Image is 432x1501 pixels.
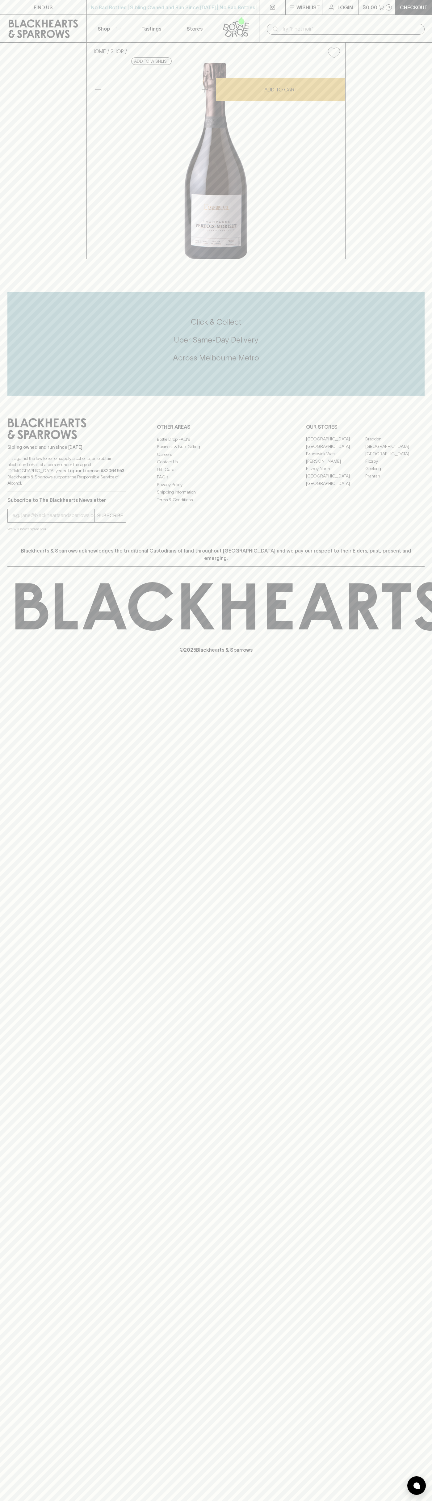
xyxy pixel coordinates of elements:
[157,466,275,473] a: Gift Cards
[157,496,275,503] a: Terms & Conditions
[157,435,275,443] a: Bottle Drop FAQ's
[12,511,94,520] input: e.g. jane@blackheartsandsparrows.com.au
[400,4,428,11] p: Checkout
[157,458,275,466] a: Contact Us
[187,25,203,32] p: Stores
[111,48,124,54] a: SHOP
[173,15,216,42] a: Stores
[157,451,275,458] a: Careers
[388,6,390,9] p: 0
[216,78,345,101] button: ADD TO CART
[306,473,365,480] a: [GEOGRAPHIC_DATA]
[157,481,275,488] a: Privacy Policy
[365,450,425,458] a: [GEOGRAPHIC_DATA]
[87,15,130,42] button: Shop
[365,458,425,465] a: Fitzroy
[296,4,320,11] p: Wishlist
[7,455,126,486] p: It is against the law to sell or supply alcohol to, or to obtain alcohol on behalf of a person un...
[157,489,275,496] a: Shipping Information
[97,512,123,519] p: SUBSCRIBE
[157,443,275,451] a: Business & Bulk Gifting
[98,25,110,32] p: Shop
[306,480,365,487] a: [GEOGRAPHIC_DATA]
[264,86,297,93] p: ADD TO CART
[141,25,161,32] p: Tastings
[7,292,425,396] div: Call to action block
[413,1482,420,1489] img: bubble-icon
[365,465,425,473] a: Geelong
[7,496,126,504] p: Subscribe to The Blackhearts Newsletter
[7,444,126,450] p: Sibling owned and run since [DATE]
[365,443,425,450] a: [GEOGRAPHIC_DATA]
[131,57,172,65] button: Add to wishlist
[92,48,106,54] a: HOME
[306,443,365,450] a: [GEOGRAPHIC_DATA]
[306,450,365,458] a: Brunswick West
[306,465,365,473] a: Fitzroy North
[282,24,420,34] input: Try "Pinot noir"
[365,473,425,480] a: Prahran
[7,526,126,532] p: We will never spam you
[306,435,365,443] a: [GEOGRAPHIC_DATA]
[157,473,275,481] a: FAQ's
[365,435,425,443] a: Braddon
[306,423,425,431] p: OUR STORES
[7,335,425,345] h5: Uber Same-Day Delivery
[338,4,353,11] p: Login
[12,547,420,562] p: Blackhearts & Sparrows acknowledges the traditional Custodians of land throughout [GEOGRAPHIC_DAT...
[7,353,425,363] h5: Across Melbourne Metro
[363,4,377,11] p: $0.00
[325,45,342,61] button: Add to wishlist
[7,317,425,327] h5: Click & Collect
[306,458,365,465] a: [PERSON_NAME]
[68,468,124,473] strong: Liquor License #32064953
[34,4,53,11] p: FIND US
[130,15,173,42] a: Tastings
[87,63,345,259] img: 41004.png
[157,423,275,431] p: OTHER AREAS
[95,509,126,522] button: SUBSCRIBE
